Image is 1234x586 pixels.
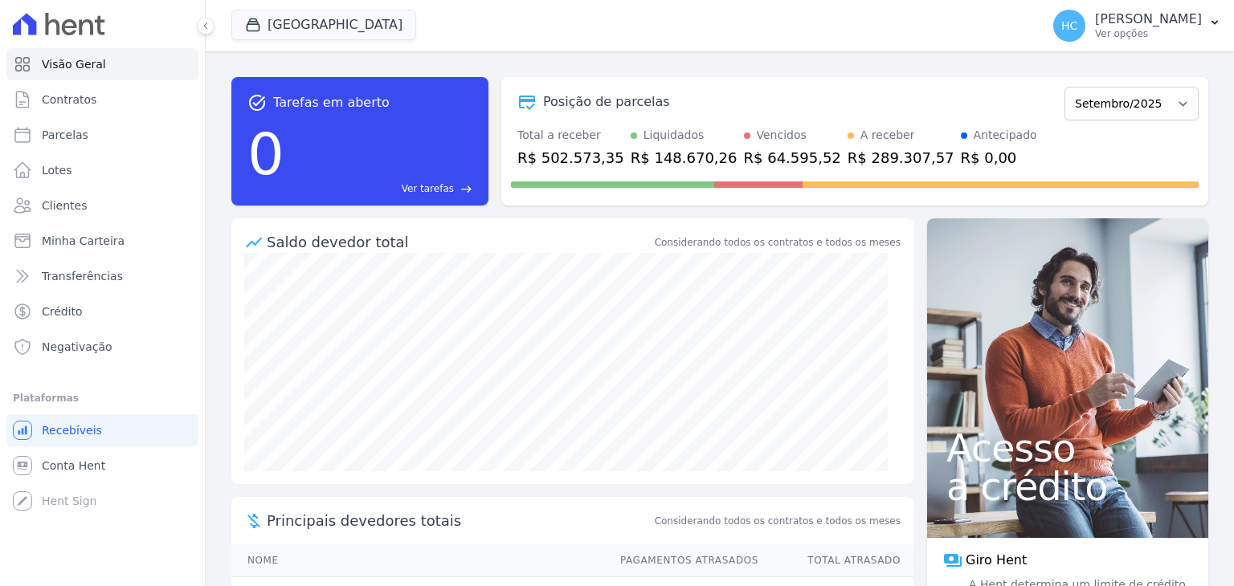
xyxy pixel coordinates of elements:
button: HC [PERSON_NAME] Ver opções [1040,3,1234,48]
span: Recebíveis [42,422,102,438]
button: [GEOGRAPHIC_DATA] [231,10,416,40]
div: R$ 289.307,57 [848,147,954,169]
span: Minha Carteira [42,233,125,249]
span: HC [1061,20,1077,31]
div: R$ 148.670,26 [631,147,738,169]
span: Principais devedores totais [267,510,652,531]
span: Conta Hent [42,458,105,474]
div: Total a receber [517,127,624,144]
span: east [460,183,472,195]
div: Liquidados [644,127,705,144]
p: Ver opções [1095,27,1202,40]
span: Considerando todos os contratos e todos os meses [655,514,901,528]
a: Transferências [6,260,198,292]
p: [PERSON_NAME] [1095,11,1202,27]
span: Acesso [946,429,1189,467]
a: Negativação [6,331,198,363]
span: Negativação [42,339,112,355]
span: Giro Hent [966,551,1027,570]
a: Lotes [6,154,198,186]
a: Visão Geral [6,48,198,80]
div: Considerando todos os contratos e todos os meses [655,235,901,250]
div: Antecipado [974,127,1037,144]
div: A receber [860,127,915,144]
span: Tarefas em aberto [273,93,390,112]
a: Clientes [6,189,198,222]
div: Saldo devedor total [267,231,652,253]
a: Ver tarefas east [291,181,472,196]
a: Crédito [6,295,198,328]
span: Transferências [42,268,123,284]
div: R$ 64.595,52 [744,147,841,169]
span: Clientes [42,197,87,214]
th: Pagamentos Atrasados [605,544,759,577]
span: Crédito [42,303,83,319]
span: Visão Geral [42,56,106,72]
div: Posição de parcelas [543,92,670,112]
span: task_alt [247,93,267,112]
a: Contratos [6,83,198,116]
div: Vencidos [757,127,807,144]
a: Conta Hent [6,450,198,482]
div: 0 [247,112,284,196]
span: Lotes [42,162,72,178]
span: Parcelas [42,127,88,143]
div: R$ 0,00 [961,147,1037,169]
th: Nome [231,544,605,577]
a: Minha Carteira [6,225,198,257]
a: Parcelas [6,119,198,151]
div: R$ 502.573,35 [517,147,624,169]
span: Ver tarefas [402,181,454,196]
a: Recebíveis [6,414,198,446]
span: a crédito [946,467,1189,506]
span: Contratos [42,92,96,108]
th: Total Atrasado [759,544,913,577]
div: Plataformas [13,389,192,408]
